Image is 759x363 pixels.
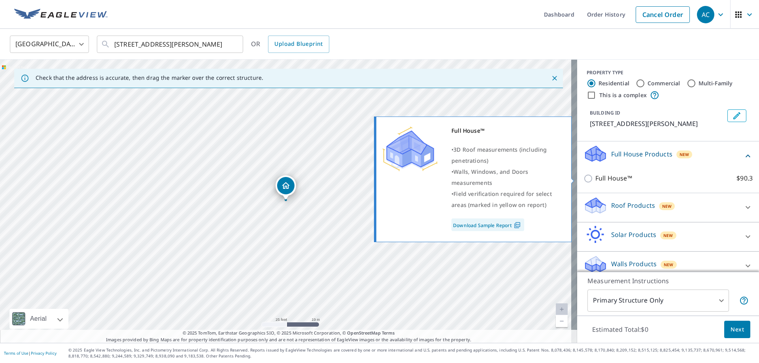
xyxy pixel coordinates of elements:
[9,309,68,329] div: Aerial
[724,321,750,339] button: Next
[68,347,755,359] p: © 2025 Eagle View Technologies, Inc. and Pictometry International Corp. All Rights Reserved. Repo...
[664,261,674,268] span: New
[583,226,753,248] div: Solar ProductsNew
[251,36,329,53] div: OR
[611,149,672,159] p: Full House Products
[512,222,523,229] img: Pdf Icon
[736,173,753,183] p: $90.3
[451,144,561,166] div: •
[114,33,227,55] input: Search by address or latitude-longitude
[587,276,749,286] p: Measurement Instructions
[599,91,647,99] label: This is a complex
[549,73,560,83] button: Close
[382,125,438,173] img: Premium
[611,201,655,210] p: Roof Products
[451,146,547,164] span: 3D Roof measurements (including penetrations)
[268,36,329,53] a: Upload Blueprint
[636,6,690,23] a: Cancel Order
[556,315,568,327] a: Current Level 20, Zoom Out
[274,39,323,49] span: Upload Blueprint
[583,196,753,219] div: Roof ProductsNew
[662,203,672,209] span: New
[590,119,724,128] p: [STREET_ADDRESS][PERSON_NAME]
[590,109,620,116] p: BUILDING ID
[382,330,395,336] a: Terms
[611,230,656,239] p: Solar Products
[4,350,28,356] a: Terms of Use
[586,321,655,338] p: Estimated Total: $0
[276,175,296,200] div: Dropped pin, building 1, Residential property, 2902 Lake James Ct Monroe, NC 28110
[28,309,49,329] div: Aerial
[583,255,753,277] div: Walls ProductsNew
[556,303,568,315] a: Current Level 20, Zoom In Disabled
[451,168,528,186] span: Walls, Windows, and Doors measurements
[4,351,57,355] p: |
[611,259,657,269] p: Walls Products
[587,290,729,312] div: Primary Structure Only
[451,166,561,188] div: •
[699,79,733,87] label: Multi-Family
[727,109,746,122] button: Edit building 1
[663,232,673,239] span: New
[451,125,561,136] div: Full House™
[648,79,680,87] label: Commercial
[347,330,380,336] a: OpenStreetMap
[731,325,744,335] span: Next
[31,350,57,356] a: Privacy Policy
[36,74,263,81] p: Check that the address is accurate, then drag the marker over the correct structure.
[451,188,561,211] div: •
[599,79,629,87] label: Residential
[14,9,108,21] img: EV Logo
[451,218,524,231] a: Download Sample Report
[595,173,632,183] p: Full House™
[583,145,753,167] div: Full House ProductsNew
[183,330,395,337] span: © 2025 TomTom, Earthstar Geographics SIO, © 2025 Microsoft Corporation, ©
[451,190,552,209] span: Field verification required for select areas (marked in yellow on report)
[739,296,749,305] span: Your report will include only the primary structure on the property. For example, a detached gara...
[587,69,750,76] div: PROPERTY TYPE
[680,151,689,158] span: New
[697,6,714,23] div: AC
[10,33,89,55] div: [GEOGRAPHIC_DATA]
